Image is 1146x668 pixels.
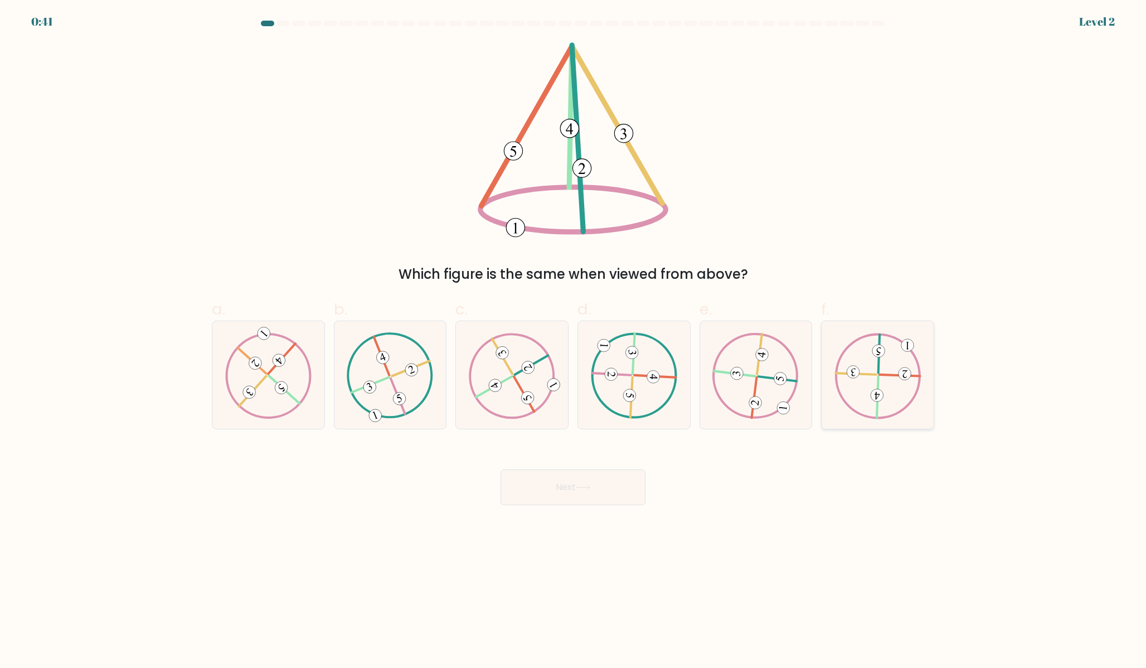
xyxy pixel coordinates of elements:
[212,298,225,320] span: a.
[455,298,468,320] span: c.
[31,13,53,30] div: 0:41
[501,469,645,505] button: Next
[577,298,591,320] span: d.
[1079,13,1115,30] div: Level 2
[821,298,829,320] span: f.
[218,264,928,284] div: Which figure is the same when viewed from above?
[700,298,712,320] span: e.
[334,298,347,320] span: b.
